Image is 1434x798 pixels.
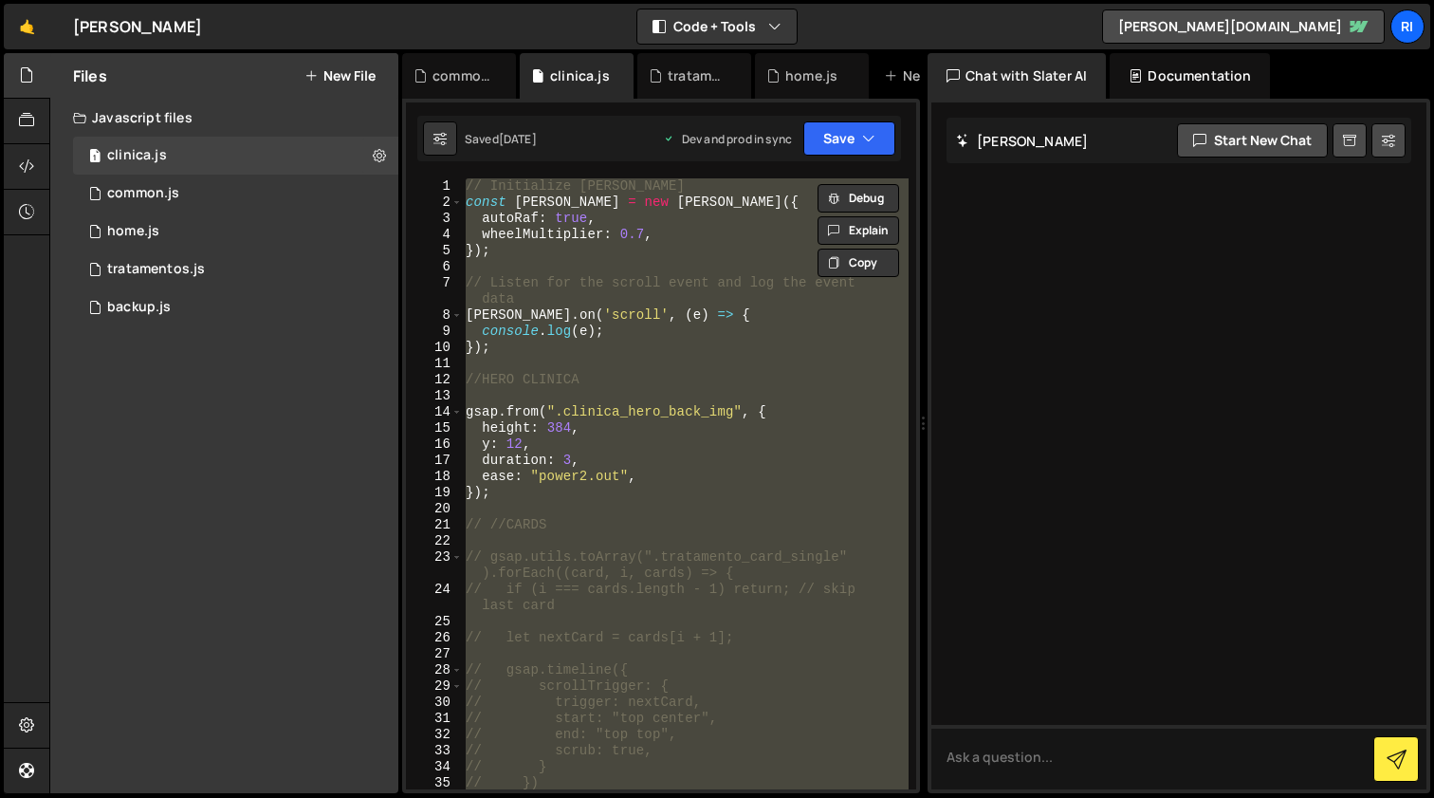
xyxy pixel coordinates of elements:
[406,501,463,517] div: 20
[928,53,1106,99] div: Chat with Slater AI
[803,121,895,156] button: Save
[107,261,205,278] div: tratamentos.js
[406,759,463,775] div: 34
[406,549,463,582] div: 23
[406,469,463,485] div: 18
[406,178,463,195] div: 1
[406,243,463,259] div: 5
[73,65,107,86] h2: Files
[406,630,463,646] div: 26
[73,288,398,326] div: 12452/42849.js
[406,743,463,759] div: 33
[785,66,837,85] div: home.js
[73,251,398,288] div: 12452/42786.js
[406,711,463,727] div: 31
[406,582,463,614] div: 24
[304,68,376,84] button: New File
[432,66,493,85] div: common.js
[818,184,899,213] button: Debug
[107,147,167,164] div: clinica.js
[406,646,463,662] div: 27
[818,216,899,245] button: Explain
[406,372,463,388] div: 12
[499,131,537,147] div: [DATE]
[73,15,202,38] div: [PERSON_NAME]
[73,137,398,175] div: 12452/44846.js
[406,533,463,549] div: 22
[406,678,463,695] div: 29
[50,99,398,137] div: Javascript files
[406,404,463,420] div: 14
[1110,53,1270,99] div: Documentation
[89,150,101,165] span: 1
[406,340,463,356] div: 10
[406,356,463,372] div: 11
[465,131,537,147] div: Saved
[663,131,792,147] div: Dev and prod in sync
[1390,9,1425,44] a: Ri
[406,307,463,324] div: 8
[406,695,463,711] div: 30
[406,727,463,743] div: 32
[668,66,728,85] div: tratamentos.js
[1102,9,1385,44] a: [PERSON_NAME][DOMAIN_NAME]
[73,213,398,251] div: 12452/30174.js
[406,436,463,453] div: 16
[406,453,463,469] div: 17
[637,9,797,44] button: Code + Tools
[1177,123,1328,158] button: Start new chat
[406,324,463,340] div: 9
[406,775,463,791] div: 35
[956,132,1088,150] h2: [PERSON_NAME]
[107,299,171,316] div: backup.js
[406,211,463,227] div: 3
[406,485,463,501] div: 19
[406,662,463,678] div: 28
[406,388,463,404] div: 13
[406,517,463,533] div: 21
[406,275,463,307] div: 7
[406,195,463,211] div: 2
[818,249,899,277] button: Copy
[406,227,463,243] div: 4
[107,223,159,240] div: home.js
[4,4,50,49] a: 🤙
[550,66,610,85] div: clinica.js
[406,614,463,630] div: 25
[406,420,463,436] div: 15
[884,66,964,85] div: New File
[406,259,463,275] div: 6
[73,175,398,213] div: 12452/42847.js
[107,185,179,202] div: common.js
